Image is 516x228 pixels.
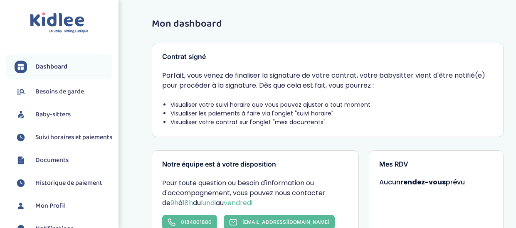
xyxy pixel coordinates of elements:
h1: Mon dashboard [152,19,504,29]
p: Parfait, vous venez de finaliser la signature de votre contrat, votre babysitter vient d'être not... [162,71,493,91]
img: dashboard.svg [15,61,27,73]
img: babysitters.svg [15,108,27,121]
span: 9h [170,198,178,208]
img: logo.svg [30,12,89,34]
a: Historique de paiement [15,177,112,189]
img: profil.svg [15,200,27,212]
span: Besoins de garde [35,87,84,97]
img: suivihoraire.svg [15,177,27,189]
p: Pour toute question ou besoin d'information ou d'accompagnement, vous pouvez nous contacter de à ... [162,178,348,208]
li: Visualiser les paiements à faire via l'onglet "suivi horaire". [170,109,493,118]
span: Baby-sitters [35,110,71,120]
span: vendredi [224,198,252,208]
span: 0184801880 [181,219,212,225]
span: lundi [201,198,216,208]
span: Aucun prévu [379,177,465,187]
span: Documents [35,155,69,165]
span: Mon Profil [35,201,66,211]
li: Visualiser votre contrat sur l'onglet "mes documents". [170,118,493,127]
span: Historique de paiement [35,178,102,188]
a: Besoins de garde [15,86,112,98]
span: Dashboard [35,62,67,72]
h3: Mes RDV [379,161,493,168]
span: [EMAIL_ADDRESS][DOMAIN_NAME] [242,219,329,225]
a: Mon Profil [15,200,112,212]
li: Visualiser votre suivi horaire que vous pouvez ajuster a tout moment. [170,101,493,109]
h3: Contrat signé [162,53,493,61]
img: suivihoraire.svg [15,131,27,144]
span: Suivi horaires et paiements [35,132,112,142]
strong: rendez-vous [400,177,446,187]
a: Baby-sitters [15,108,112,121]
a: Dashboard [15,61,112,73]
img: documents.svg [15,154,27,167]
a: Documents [15,154,112,167]
a: Suivi horaires et paiements [15,131,112,144]
span: 18h [183,198,193,208]
img: besoin.svg [15,86,27,98]
h3: Notre équipe est à votre disposition [162,161,348,168]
